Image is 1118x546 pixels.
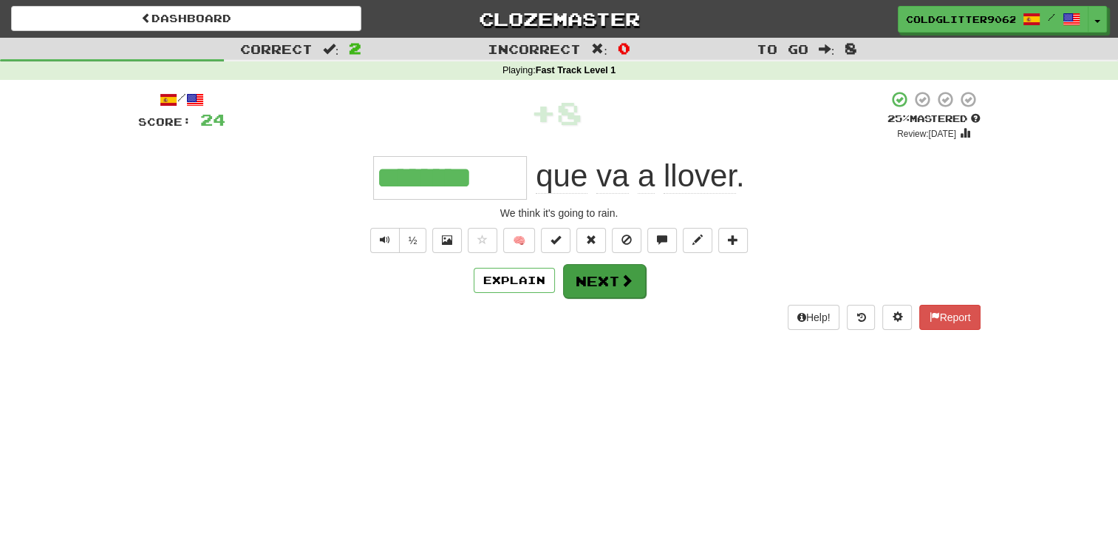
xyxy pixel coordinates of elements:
[1048,12,1055,22] span: /
[563,264,646,298] button: Next
[638,158,655,194] span: a
[788,305,840,330] button: Help!
[138,90,225,109] div: /
[138,115,191,128] span: Score:
[200,110,225,129] span: 24
[683,228,712,253] button: Edit sentence (alt+d)
[384,6,734,32] a: Clozemaster
[576,228,606,253] button: Reset to 0% Mastered (alt+r)
[138,206,981,220] div: We think it's going to rain.
[432,228,462,253] button: Show image (alt+x)
[591,43,607,55] span: :
[647,228,677,253] button: Discuss sentence (alt+u)
[897,129,956,139] small: Review: [DATE]
[349,39,361,57] span: 2
[596,158,629,194] span: va
[819,43,835,55] span: :
[541,228,570,253] button: Set this sentence to 100% Mastered (alt+m)
[887,112,910,124] span: 25 %
[323,43,339,55] span: :
[370,228,400,253] button: Play sentence audio (ctl+space)
[488,41,581,56] span: Incorrect
[536,65,616,75] strong: Fast Track Level 1
[527,158,744,194] span: .
[906,13,1015,26] span: ColdGlitter9062
[618,39,630,57] span: 0
[468,228,497,253] button: Favorite sentence (alt+f)
[367,228,427,253] div: Text-to-speech controls
[503,228,535,253] button: 🧠
[757,41,808,56] span: To go
[718,228,748,253] button: Add to collection (alt+a)
[556,94,582,131] span: 8
[399,228,427,253] button: ½
[845,39,857,57] span: 8
[847,305,875,330] button: Round history (alt+y)
[887,112,981,126] div: Mastered
[474,268,555,293] button: Explain
[531,90,556,135] span: +
[612,228,641,253] button: Ignore sentence (alt+i)
[240,41,313,56] span: Correct
[919,305,980,330] button: Report
[11,6,361,31] a: Dashboard
[898,6,1088,33] a: ColdGlitter9062 /
[536,158,587,194] span: que
[664,158,736,194] span: llover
